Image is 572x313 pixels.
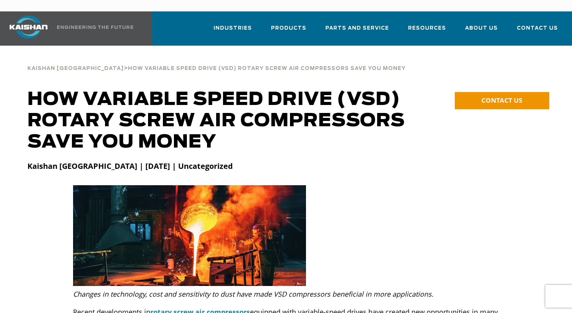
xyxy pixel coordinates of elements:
[325,18,389,44] a: Parts and Service
[128,66,406,71] span: How Variable Speed Drive (VSD) Rotary Screw Air Compressors Save You Money
[517,18,558,44] a: Contact Us
[73,185,306,286] img: How Variable Speed Drive (VSD) Rotary Screw Air Compressors Save You Money
[517,24,558,33] span: Contact Us
[271,24,306,33] span: Products
[27,57,406,75] div: >
[465,18,498,44] a: About Us
[271,18,306,44] a: Products
[73,289,433,299] em: Changes in technology, cost and sensitivity to dust have made VSD compressors beneficial in more ...
[27,89,413,153] h1: How Variable Speed Drive (VSD) Rotary Screw Air Compressors Save You Money
[214,24,252,33] span: Industries
[27,66,124,71] span: Kaishan [GEOGRAPHIC_DATA]
[128,65,406,71] a: How Variable Speed Drive (VSD) Rotary Screw Air Compressors Save You Money
[325,24,389,33] span: Parts and Service
[408,24,446,33] span: Resources
[57,25,133,29] img: Engineering the future
[465,24,498,33] span: About Us
[27,161,233,171] strong: Kaishan [GEOGRAPHIC_DATA] | [DATE] | Uncategorized
[455,92,549,109] a: CONTACT US
[27,65,124,71] a: Kaishan [GEOGRAPHIC_DATA]
[214,18,252,44] a: Industries
[481,96,522,105] span: CONTACT US
[408,18,446,44] a: Resources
